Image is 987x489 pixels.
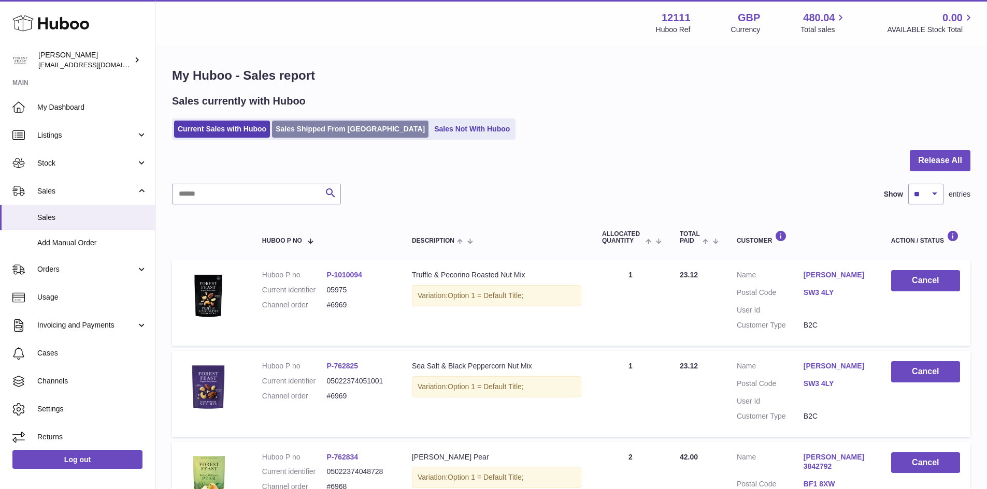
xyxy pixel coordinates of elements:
[37,102,147,112] span: My Dashboard
[326,285,391,295] dd: 05975
[891,230,960,244] div: Action / Status
[262,391,327,401] dt: Channel order
[37,238,147,248] span: Add Manual Order
[412,467,581,488] div: Variation:
[262,467,327,477] dt: Current identifier
[680,271,698,279] span: 23.12
[262,361,327,371] dt: Huboo P no
[891,270,960,291] button: Cancel
[172,67,970,84] h1: My Huboo - Sales report
[37,213,147,223] span: Sales
[803,11,835,25] span: 480.04
[656,25,691,35] div: Huboo Ref
[37,348,147,358] span: Cases
[731,25,761,35] div: Currency
[326,271,362,279] a: P-1010094
[804,270,870,280] a: [PERSON_NAME]
[262,238,302,244] span: Huboo P no
[804,411,870,421] dd: B2C
[412,285,581,306] div: Variation:
[804,479,870,489] a: BF1 8XW
[804,288,870,298] a: SW3 4LY
[262,452,327,462] dt: Huboo P no
[12,450,142,469] a: Log out
[680,453,698,461] span: 42.00
[326,467,391,477] dd: 05022374048728
[326,453,358,461] a: P-762834
[662,11,691,25] strong: 12111
[12,52,28,68] img: internalAdmin-12111@internal.huboo.com
[37,404,147,414] span: Settings
[592,351,669,437] td: 1
[37,130,136,140] span: Listings
[804,320,870,330] dd: B2C
[804,361,870,371] a: [PERSON_NAME]
[412,270,581,280] div: Truffle & Pecorino Roasted Nut Mix
[949,189,970,199] span: entries
[412,238,454,244] span: Description
[737,396,804,406] dt: User Id
[448,291,524,300] span: Option 1 = Default Title;
[887,25,975,35] span: AVAILABLE Stock Total
[448,382,524,391] span: Option 1 = Default Title;
[262,376,327,386] dt: Current identifier
[326,362,358,370] a: P-762825
[37,376,147,386] span: Channels
[37,432,147,442] span: Returns
[737,320,804,330] dt: Customer Type
[412,361,581,371] div: Sea Salt & Black Peppercorn Nut Mix
[738,11,760,25] strong: GBP
[326,391,391,401] dd: #6969
[602,231,643,244] span: ALLOCATED Quantity
[174,121,270,138] a: Current Sales with Huboo
[37,264,136,274] span: Orders
[737,411,804,421] dt: Customer Type
[891,361,960,382] button: Cancel
[412,376,581,397] div: Variation:
[800,25,847,35] span: Total sales
[891,452,960,473] button: Cancel
[272,121,428,138] a: Sales Shipped From [GEOGRAPHIC_DATA]
[910,150,970,171] button: Release All
[804,452,870,472] a: [PERSON_NAME] 3842792
[448,473,524,481] span: Option 1 = Default Title;
[37,186,136,196] span: Sales
[887,11,975,35] a: 0.00 AVAILABLE Stock Total
[37,158,136,168] span: Stock
[172,94,306,108] h2: Sales currently with Huboo
[592,260,669,346] td: 1
[737,230,870,244] div: Customer
[737,452,804,475] dt: Name
[737,379,804,391] dt: Postal Code
[942,11,963,25] span: 0.00
[680,231,700,244] span: Total paid
[38,50,132,70] div: [PERSON_NAME]
[326,300,391,310] dd: #6969
[182,361,234,413] img: FF-6723-PREMIUM-NUT-MIX-1024x1024.png
[680,362,698,370] span: 23.12
[804,379,870,389] a: SW3 4LY
[431,121,513,138] a: Sales Not With Huboo
[37,320,136,330] span: Invoicing and Payments
[737,270,804,283] dt: Name
[182,270,234,322] img: FF-8674-TRUFFLE-_-PECORINO-ROASTED-NUTS-120g-Pack-FOP.png
[800,11,847,35] a: 480.04 Total sales
[262,270,327,280] dt: Huboo P no
[737,361,804,374] dt: Name
[412,452,581,462] div: [PERSON_NAME] Pear
[884,189,903,199] label: Show
[737,305,804,315] dt: User Id
[737,288,804,300] dt: Postal Code
[262,300,327,310] dt: Channel order
[326,376,391,386] dd: 05022374051001
[38,61,152,69] span: [EMAIL_ADDRESS][DOMAIN_NAME]
[37,292,147,302] span: Usage
[262,285,327,295] dt: Current identifier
